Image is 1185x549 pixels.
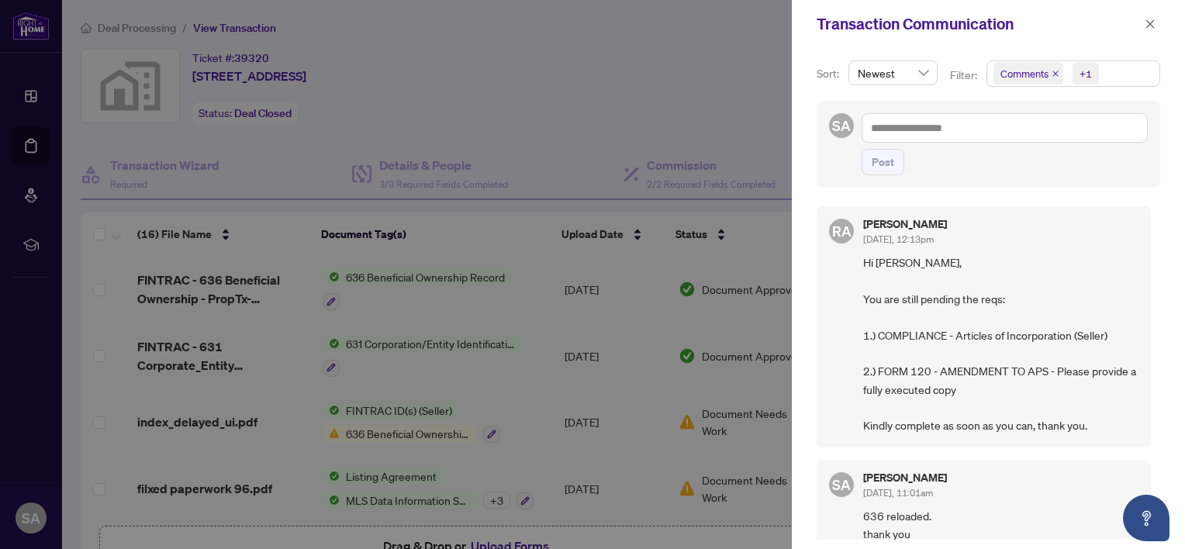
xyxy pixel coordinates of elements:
span: RA [832,220,852,242]
h5: [PERSON_NAME] [863,472,947,483]
span: Newest [858,61,928,85]
span: Hi [PERSON_NAME], You are still pending the reqs: 1.) COMPLIANCE - Articles of Incorporation (Sel... [863,254,1138,435]
p: Sort: [817,65,842,82]
span: [DATE], 12:13pm [863,233,934,245]
div: +1 [1080,66,1092,81]
span: SA [832,115,851,136]
p: Filter: [950,67,979,84]
div: Transaction Communication [817,12,1140,36]
span: [DATE], 11:01am [863,487,933,499]
h5: [PERSON_NAME] [863,219,947,230]
button: Open asap [1123,495,1169,541]
span: 636 reloaded. thank you [863,507,1138,544]
span: close [1145,19,1156,29]
span: SA [832,474,851,495]
span: close [1052,70,1059,78]
span: Comments [1000,66,1049,81]
button: Post [862,149,904,175]
span: Comments [993,63,1063,85]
